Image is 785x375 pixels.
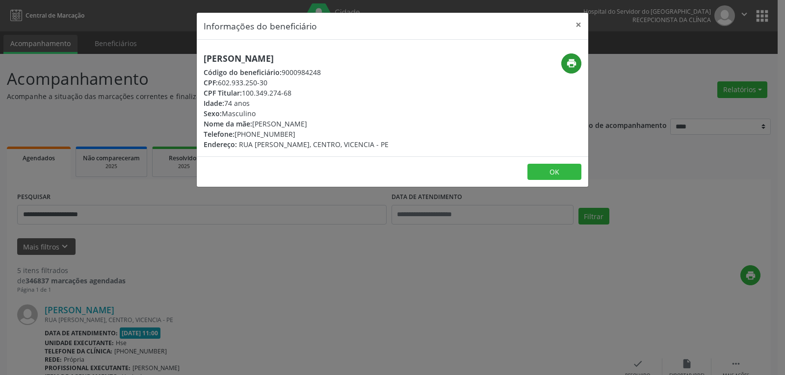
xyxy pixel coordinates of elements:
span: Idade: [204,99,224,108]
div: 74 anos [204,98,389,108]
div: [PHONE_NUMBER] [204,129,389,139]
button: OK [527,164,581,180]
i: print [566,58,577,69]
div: [PERSON_NAME] [204,119,389,129]
h5: [PERSON_NAME] [204,53,389,64]
h5: Informações do beneficiário [204,20,317,32]
div: 9000984248 [204,67,389,77]
div: Masculino [204,108,389,119]
button: Close [569,13,588,37]
span: RUA [PERSON_NAME], CENTRO, VICENCIA - PE [239,140,389,149]
button: print [561,53,581,74]
span: CPF Titular: [204,88,242,98]
span: Código do beneficiário: [204,68,282,77]
div: 100.349.274-68 [204,88,389,98]
div: 602.933.250-30 [204,77,389,88]
span: Endereço: [204,140,237,149]
span: CPF: [204,78,218,87]
span: Telefone: [204,129,235,139]
span: Sexo: [204,109,222,118]
span: Nome da mãe: [204,119,252,128]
